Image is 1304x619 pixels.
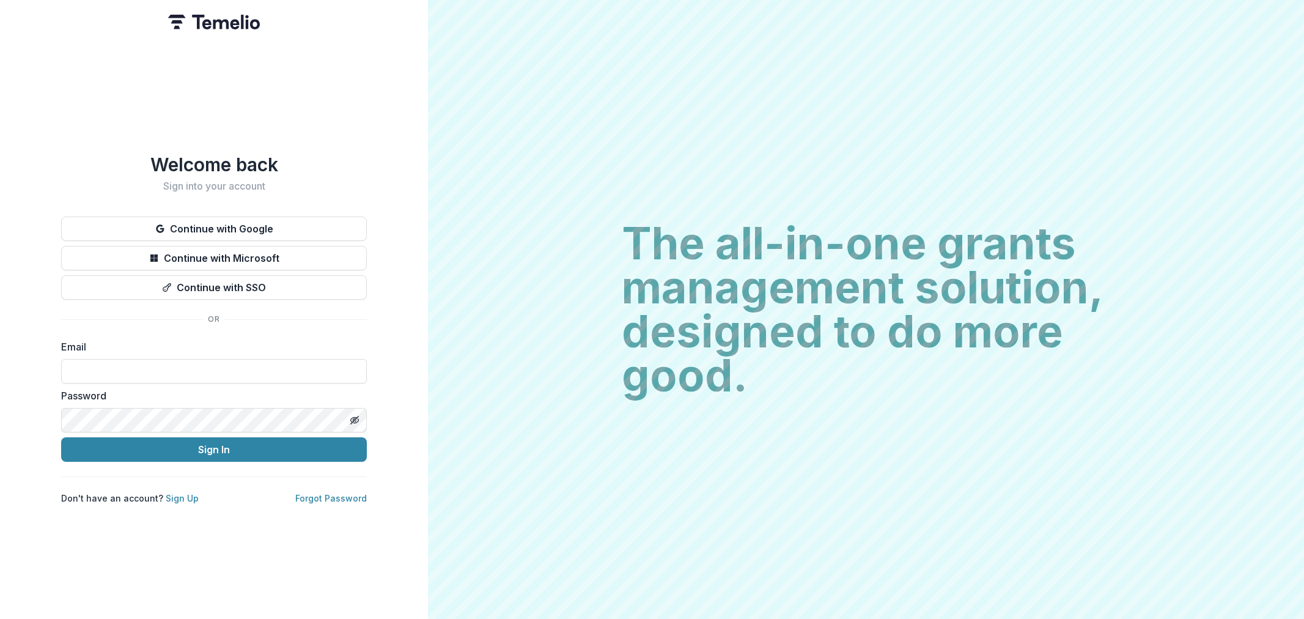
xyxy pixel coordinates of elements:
button: Toggle password visibility [345,410,364,430]
label: Password [61,388,359,403]
button: Continue with Microsoft [61,246,367,270]
a: Forgot Password [295,493,367,503]
h1: Welcome back [61,154,367,176]
button: Continue with Google [61,217,367,241]
label: Email [61,339,359,354]
a: Sign Up [166,493,199,503]
button: Continue with SSO [61,275,367,300]
button: Sign In [61,437,367,462]
img: Temelio [168,15,260,29]
h2: Sign into your account [61,180,367,192]
p: Don't have an account? [61,492,199,505]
